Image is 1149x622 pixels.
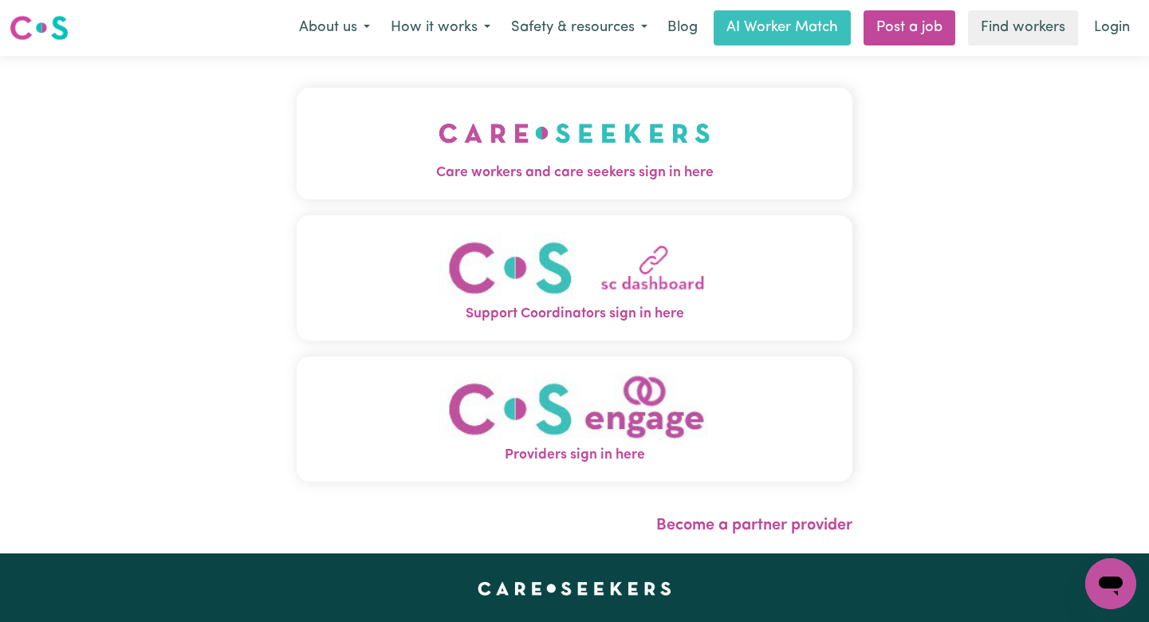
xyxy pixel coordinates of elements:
[864,10,955,45] a: Post a job
[501,11,658,45] button: Safety & resources
[297,163,852,183] span: Care workers and care seekers sign in here
[1084,10,1139,45] a: Login
[656,518,852,533] a: Become a partner provider
[289,11,380,45] button: About us
[714,10,851,45] a: AI Worker Match
[297,304,852,325] span: Support Coordinators sign in here
[968,10,1078,45] a: Find workers
[297,88,852,199] button: Care workers and care seekers sign in here
[380,11,501,45] button: How it works
[10,14,69,42] img: Careseekers logo
[658,10,707,45] a: Blog
[297,215,852,341] button: Support Coordinators sign in here
[297,445,852,466] span: Providers sign in here
[478,582,671,595] a: Careseekers home page
[297,356,852,482] button: Providers sign in here
[1085,558,1136,609] iframe: Button to launch messaging window
[10,10,69,46] a: Careseekers logo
